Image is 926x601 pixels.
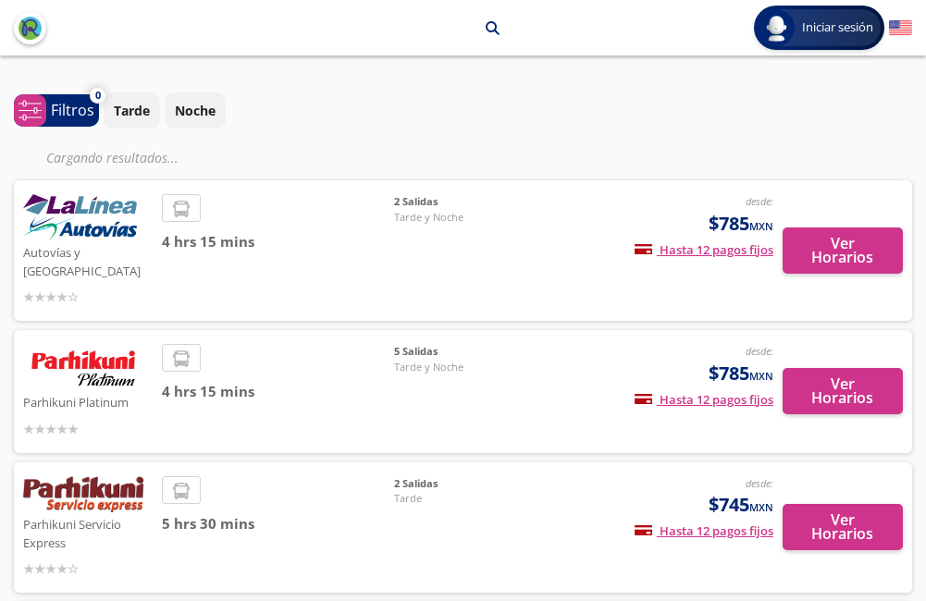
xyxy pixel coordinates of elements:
p: Parhikuni Platinum [23,390,153,412]
small: MXN [749,500,773,514]
span: Tarde y Noche [394,360,524,375]
p: Morelia [296,18,344,38]
span: 2 Salidas [394,476,524,492]
span: 4 hrs 15 mins [162,381,394,402]
button: Ver Horarios [783,227,903,274]
button: English [889,17,912,40]
button: back [14,12,46,44]
small: MXN [749,369,773,383]
img: Parhikuni Servicio Express [23,476,143,513]
span: 5 Salidas [394,344,524,360]
span: $785 [709,360,773,387]
img: Parhikuni Platinum [23,344,143,390]
em: desde: [746,476,773,490]
p: Noche [175,101,216,120]
button: Ver Horarios [783,368,903,414]
img: Autovías y La Línea [23,194,137,240]
span: Hasta 12 pagos fijos [635,241,773,258]
button: 0Filtros [14,94,99,127]
span: $745 [709,491,773,519]
span: 5 hrs 30 mins [162,513,394,534]
span: Hasta 12 pagos fijos [635,391,773,408]
span: $785 [709,210,773,238]
span: Iniciar sesión [795,18,881,37]
p: Parhikuni Servicio Express [23,512,153,552]
p: Filtros [51,99,94,121]
p: [PERSON_NAME] [367,18,472,38]
p: Autovías y [GEOGRAPHIC_DATA] [23,240,153,280]
small: MXN [749,219,773,233]
em: desde: [746,194,773,208]
span: 0 [95,88,101,104]
span: 4 hrs 15 mins [162,231,394,252]
span: Tarde [394,491,524,507]
button: Noche [165,92,226,129]
button: Tarde [104,92,160,129]
p: Tarde [114,101,150,120]
span: Hasta 12 pagos fijos [635,522,773,539]
span: 2 Salidas [394,194,524,210]
em: Cargando resultados ... [46,149,179,166]
em: desde: [746,344,773,358]
button: Ver Horarios [783,504,903,550]
span: Tarde y Noche [394,210,524,226]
